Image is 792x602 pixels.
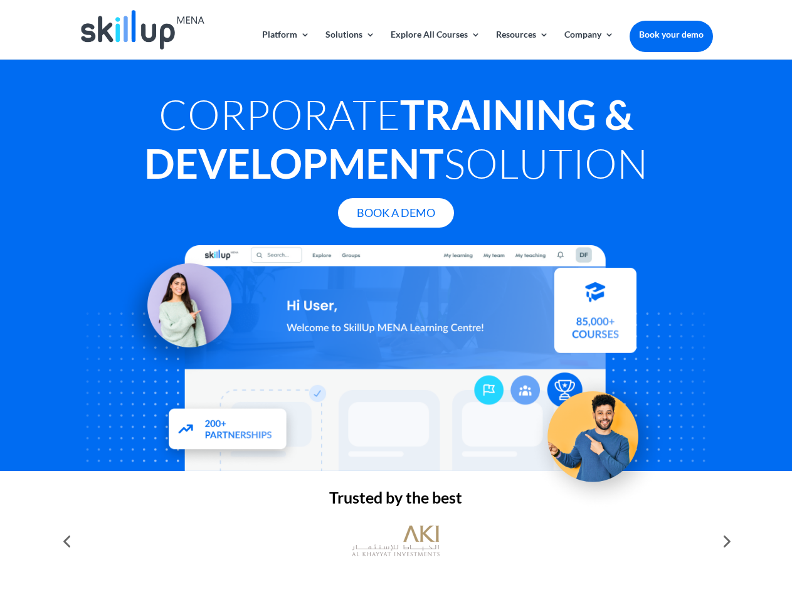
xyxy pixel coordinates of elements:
[144,90,633,187] strong: Training & Development
[564,30,614,60] a: Company
[352,519,440,563] img: al khayyat investments logo
[554,273,636,359] img: Courses library - SkillUp MENA
[156,398,301,467] img: Partners - SkillUp Mena
[79,90,712,194] h1: Corporate Solution
[496,30,549,60] a: Resources
[117,248,244,374] img: Learning Management Solution - SkillUp
[262,30,310,60] a: Platform
[338,198,454,228] a: Book A Demo
[529,366,668,505] img: Upskill your workforce - SkillUp
[583,467,792,602] iframe: Chat Widget
[79,490,712,512] h2: Trusted by the best
[81,10,204,50] img: Skillup Mena
[630,21,713,48] a: Book your demo
[325,30,375,60] a: Solutions
[391,30,480,60] a: Explore All Courses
